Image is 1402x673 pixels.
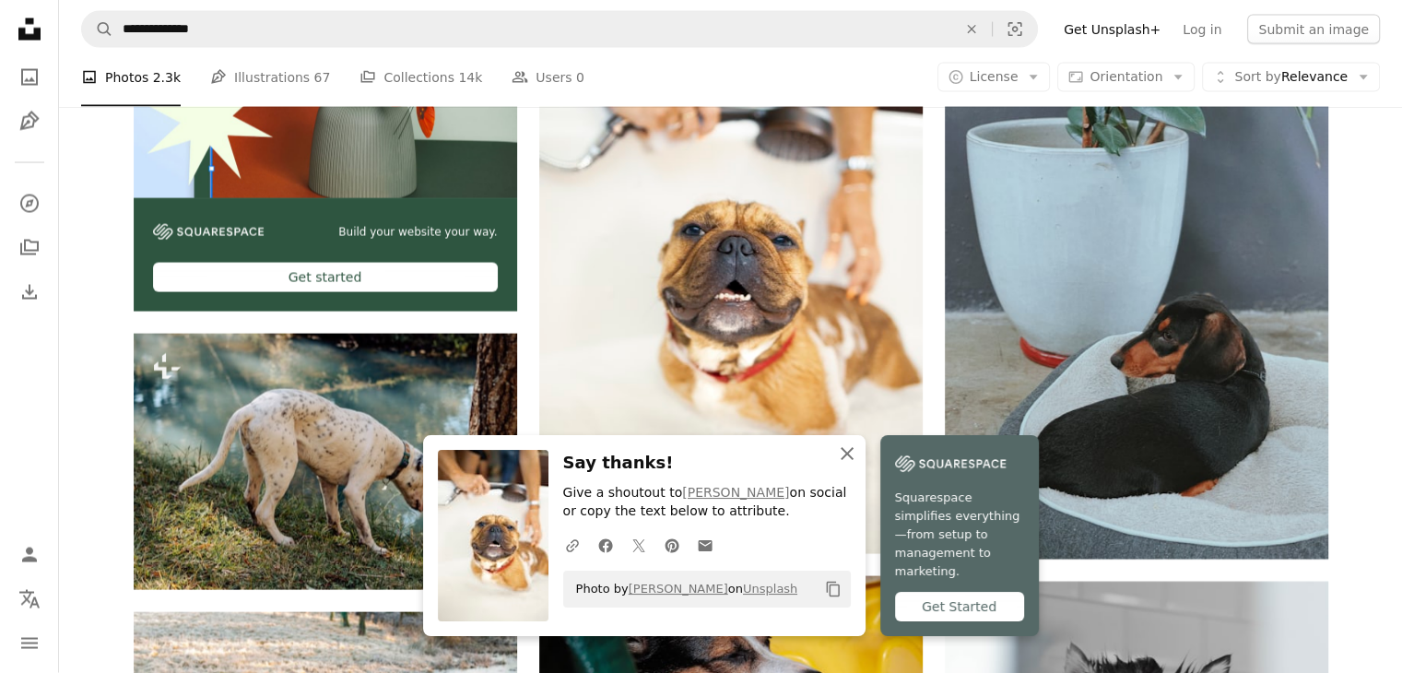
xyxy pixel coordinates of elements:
button: Sort byRelevance [1202,63,1380,92]
img: file-1606177908946-d1eed1cbe4f5image [153,224,264,240]
button: License [937,63,1051,92]
img: black and brown short coated dog on white textile [945,80,1328,560]
a: [PERSON_NAME] [682,485,789,500]
span: Build your website your way. [338,225,497,241]
button: Search Unsplash [82,12,113,47]
span: Relevance [1234,68,1348,87]
a: Users 0 [512,48,584,107]
a: [PERSON_NAME] [629,582,728,596]
form: Find visuals sitewide [81,11,1038,48]
a: Share on Facebook [589,526,622,563]
button: Copy to clipboard [818,573,849,605]
button: Menu [11,625,48,662]
a: brown and white short coated dog [539,257,923,274]
a: Squarespace simplifies everything—from setup to management to marketing.Get Started [880,435,1039,636]
a: Share over email [689,526,722,563]
a: Unsplash [743,582,797,596]
a: Illustrations 67 [210,48,330,107]
button: Orientation [1057,63,1195,92]
span: Orientation [1090,69,1162,84]
a: Illustrations [11,103,48,140]
h3: Say thanks! [563,450,851,477]
a: Download History [11,274,48,311]
button: Language [11,581,48,618]
a: Explore [11,185,48,222]
a: Get Unsplash+ [1053,15,1172,44]
span: Sort by [1234,69,1280,84]
span: 14k [458,67,482,88]
div: Get Started [895,592,1024,621]
button: Clear [951,12,992,47]
a: Log in [1172,15,1232,44]
a: Share on Pinterest [655,526,689,563]
p: Give a shoutout to on social or copy the text below to attribute. [563,484,851,521]
a: Collections 14k [359,48,482,107]
span: License [970,69,1019,84]
img: file-1747939142011-51e5cc87e3c9 [895,450,1006,478]
span: Photo by on [567,574,798,604]
a: Share on Twitter [622,526,655,563]
span: 0 [576,67,584,88]
img: A dog standing next to a tree near a body of water [134,334,517,590]
a: A dog standing next to a tree near a body of water [134,453,517,469]
span: 67 [314,67,331,88]
a: black and brown short coated dog on white textile [945,311,1328,327]
div: Get started [153,263,498,292]
a: Collections [11,230,48,266]
a: Photos [11,59,48,96]
a: Home — Unsplash [11,11,48,52]
a: Log in / Sign up [11,537,48,573]
button: Submit an image [1247,15,1380,44]
span: Squarespace simplifies everything—from setup to management to marketing. [895,489,1024,581]
button: Visual search [993,12,1037,47]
